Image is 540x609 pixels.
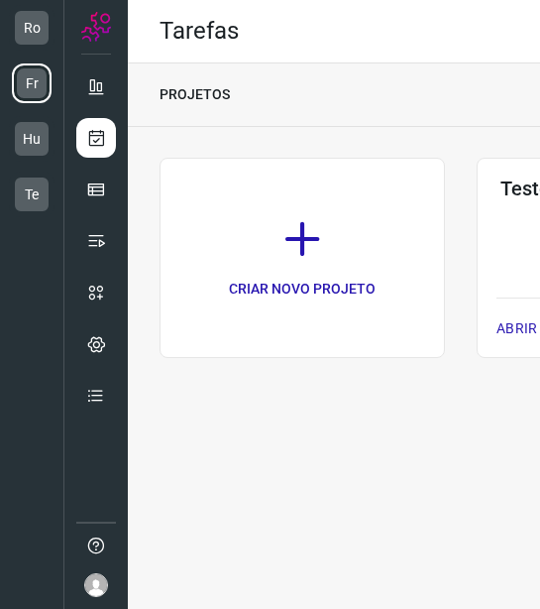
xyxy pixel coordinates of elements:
[229,279,376,300] p: CRIAR NOVO PROJETO
[12,63,52,103] li: Fr
[496,318,537,339] p: ABRIR
[84,573,108,597] img: avatar-user-boy.jpg
[160,84,230,105] p: PROJETOS
[160,17,239,46] h2: Tarefas
[12,175,52,214] li: Te
[12,8,52,48] li: Ro
[81,12,111,42] img: Logo
[12,119,52,159] li: Hu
